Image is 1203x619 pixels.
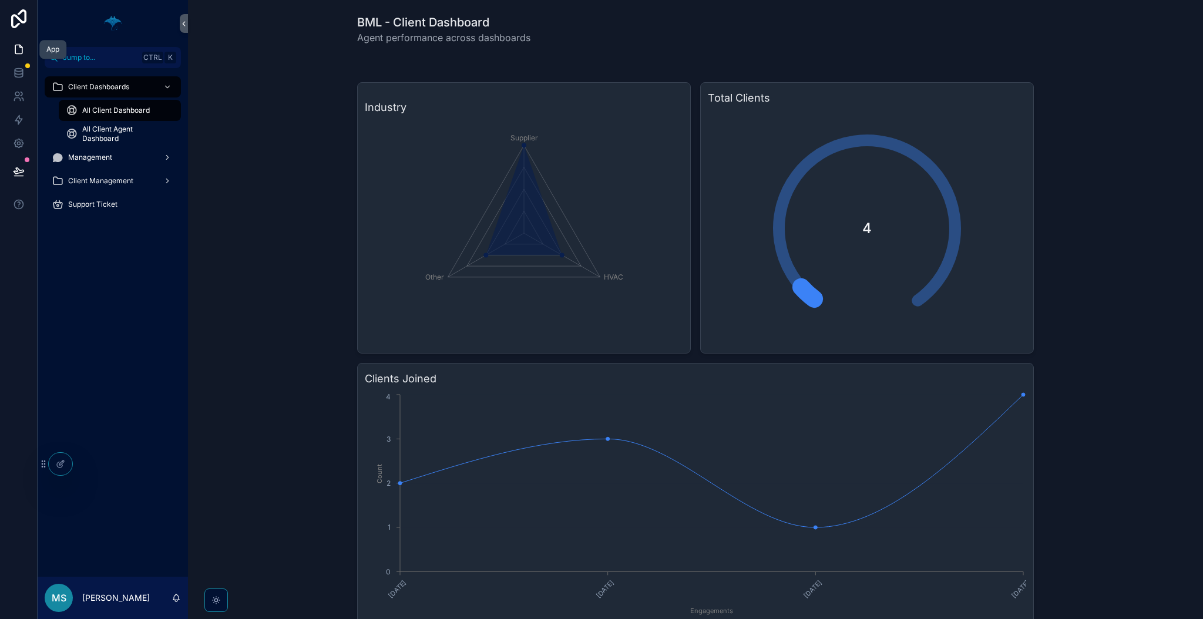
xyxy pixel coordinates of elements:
[142,52,163,63] span: Ctrl
[59,100,181,121] a: All Client Dashboard
[45,194,181,215] a: Support Ticket
[45,76,181,97] a: Client Dashboards
[365,99,683,116] h3: Industry
[46,45,59,54] div: App
[45,47,181,68] button: Jump to...CtrlK
[166,53,175,62] span: K
[690,607,733,615] tspan: Engagements
[82,592,150,604] p: [PERSON_NAME]
[103,14,122,33] img: App logo
[68,153,112,162] span: Management
[68,176,133,186] span: Client Management
[82,106,150,115] span: All Client Dashboard
[387,578,408,600] text: [DATE]
[1010,578,1031,600] text: [DATE]
[510,133,538,142] tspan: Supplier
[387,435,391,443] tspan: 3
[63,53,137,62] span: Jump to...
[802,578,824,600] text: [DATE]
[365,371,1026,387] h3: Clients Joined
[59,123,181,144] a: All Client Agent Dashboard
[68,200,117,209] span: Support Ticket
[862,219,872,238] span: 4
[45,147,181,168] a: Management
[388,523,391,531] tspan: 1
[375,464,384,483] tspan: Count
[386,392,391,401] tspan: 4
[425,273,444,281] tspan: Other
[594,578,616,600] text: [DATE]
[708,90,1026,106] h3: Total Clients
[357,14,530,31] h1: BML - Client Dashboard
[365,392,1026,617] div: chart
[365,120,683,346] div: chart
[604,273,623,281] tspan: HVAC
[387,479,391,487] tspan: 2
[357,31,530,45] span: Agent performance across dashboards
[45,170,181,191] a: Client Management
[38,68,188,230] div: scrollable content
[386,567,391,576] tspan: 0
[68,82,129,92] span: Client Dashboards
[82,125,169,143] span: All Client Agent Dashboard
[52,591,66,605] span: MS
